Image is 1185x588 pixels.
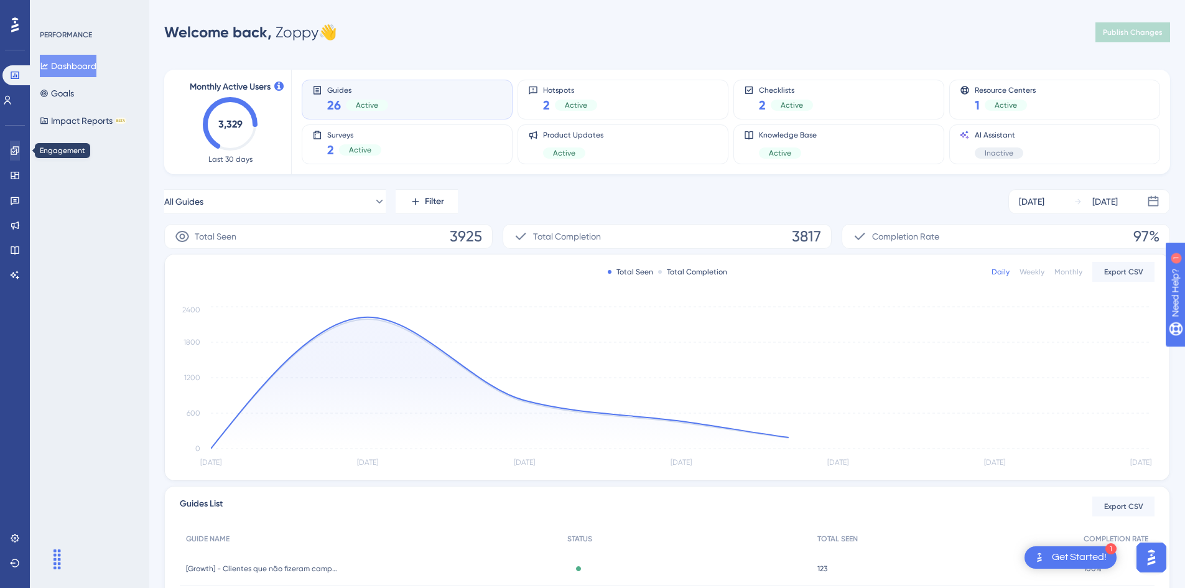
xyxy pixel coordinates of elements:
span: GUIDE NAME [186,534,230,544]
tspan: [DATE] [357,458,378,467]
tspan: [DATE] [671,458,692,467]
span: 2 [759,96,766,114]
tspan: [DATE] [514,458,535,467]
span: 97% [1133,226,1159,246]
span: 2 [543,96,550,114]
span: Checklists [759,85,813,94]
span: 123 [817,564,827,574]
button: Dashboard [40,55,96,77]
tspan: 600 [187,409,200,418]
span: Total Seen [195,229,236,244]
tspan: 0 [195,444,200,453]
div: [DATE] [1019,194,1044,209]
span: TOTAL SEEN [817,534,858,544]
span: Inactive [985,148,1013,158]
button: Goals [40,82,74,105]
span: Resource Centers [975,85,1036,94]
tspan: [DATE] [200,458,221,467]
span: Surveys [327,130,381,139]
tspan: [DATE] [827,458,848,467]
div: Zoppy 👋 [164,22,337,42]
span: Active [356,100,378,110]
button: All Guides [164,189,386,214]
div: Weekly [1020,267,1044,277]
button: Export CSV [1092,497,1155,516]
div: BETA [115,118,126,124]
span: Guides List [180,497,223,516]
span: COMPLETION RATE [1084,534,1148,544]
span: Active [553,148,575,158]
span: Total Completion [533,229,601,244]
img: launcher-image-alternative-text [1032,550,1047,565]
tspan: 1200 [184,373,200,382]
span: Hotspots [543,85,597,94]
text: 3,329 [218,118,243,130]
span: Active [781,100,803,110]
span: Active [565,100,587,110]
button: Export CSV [1092,262,1155,282]
tspan: [DATE] [984,458,1005,467]
tspan: 2400 [182,306,200,314]
span: Need Help? [29,3,78,18]
span: 2 [327,141,334,159]
span: 3817 [792,226,821,246]
div: Daily [992,267,1010,277]
span: Publish Changes [1103,27,1163,37]
div: PERFORMANCE [40,30,92,40]
span: Active [995,100,1017,110]
span: [Growth] - Clientes que não fizeram campanha [PERSON_NAME] [186,564,342,574]
div: Total Completion [658,267,727,277]
iframe: UserGuiding AI Assistant Launcher [1133,539,1170,576]
span: Active [349,145,371,155]
button: Publish Changes [1095,22,1170,42]
span: Export CSV [1104,502,1143,511]
span: All Guides [164,194,203,209]
span: Active [769,148,791,158]
span: AI Assistant [975,130,1023,140]
div: 1 [1105,543,1117,554]
div: Open Get Started! checklist, remaining modules: 1 [1025,546,1117,569]
span: Completion Rate [872,229,939,244]
div: [DATE] [1092,194,1118,209]
span: 1 [975,96,980,114]
span: STATUS [567,534,592,544]
span: 26 [327,96,341,114]
span: Monthly Active Users [190,80,271,95]
div: 1 [86,6,90,16]
div: Total Seen [608,267,653,277]
tspan: 1800 [184,338,200,347]
span: Last 30 days [208,154,253,164]
button: Filter [396,189,458,214]
div: Arrastar [47,541,67,578]
button: Impact ReportsBETA [40,110,126,132]
span: Knowledge Base [759,130,817,140]
span: Product Updates [543,130,603,140]
div: Monthly [1054,267,1082,277]
span: 3925 [450,226,482,246]
span: Welcome back, [164,23,272,41]
span: Filter [425,194,444,209]
tspan: [DATE] [1130,458,1151,467]
span: Export CSV [1104,267,1143,277]
span: Guides [327,85,388,94]
div: Get Started! [1052,551,1107,564]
